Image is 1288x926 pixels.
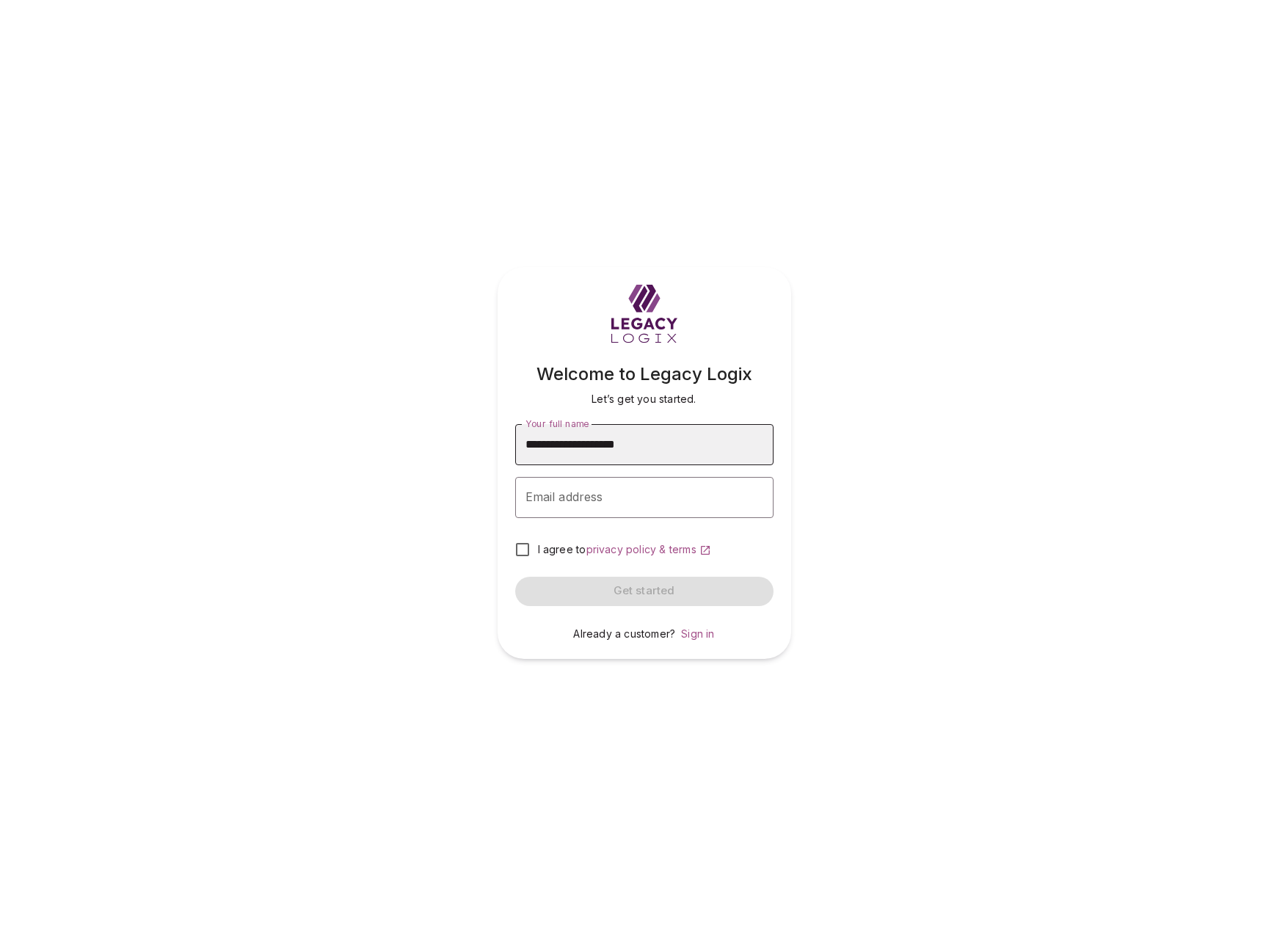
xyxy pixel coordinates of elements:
[681,627,714,640] a: Sign in
[586,543,711,555] a: privacy policy & terms
[592,393,696,405] span: Let’s get you started.
[573,627,675,640] span: Already a customer?
[536,363,752,384] span: Welcome to Legacy Logix
[538,543,586,555] span: I agree to
[586,543,696,555] span: privacy policy & terms
[525,418,589,429] span: Your full name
